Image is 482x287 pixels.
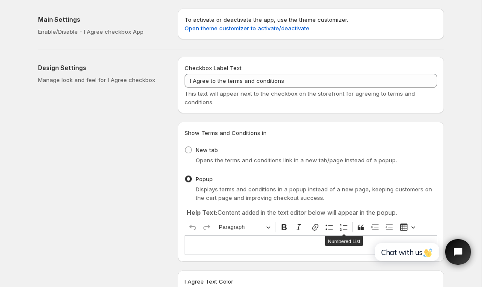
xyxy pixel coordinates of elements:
span: Popup [196,176,213,182]
strong: Help Text: [187,209,217,216]
p: To activate or deactivate the app, use the theme customizer. [185,15,437,32]
h2: Main Settings [38,15,164,24]
label: I Agree Text Color [185,277,233,286]
div: Editor toolbar [185,219,437,235]
span: Opens the terms and conditions link in a new tab/page instead of a popup. [196,157,397,164]
span: New tab [196,146,218,153]
span: This text will appear next to the checkbox on the storefront for agreeing to terms and conditions. [185,90,415,105]
button: Paragraph, Heading [215,221,274,234]
span: Paragraph [219,222,263,232]
span: Displays terms and conditions in a popup instead of a new page, keeping customers on the cart pag... [196,186,432,201]
div: Editor editing area: main. Press ⌥0 for help. [185,235,437,255]
h2: Design Settings [38,64,164,72]
span: Checkbox Label Text [185,64,241,71]
p: Enable/Disable - I Agree checkbox App [38,27,164,36]
iframe: Tidio Chat [365,232,478,272]
a: Open theme customizer to activate/deactivate [185,25,309,32]
span: Show Terms and Conditions in [185,129,267,136]
p: Content added in the text editor below will appear in the popup. [187,208,435,217]
span: Numbered List [328,238,360,244]
p: Manage look and feel for I Agree checkbox [38,76,164,84]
